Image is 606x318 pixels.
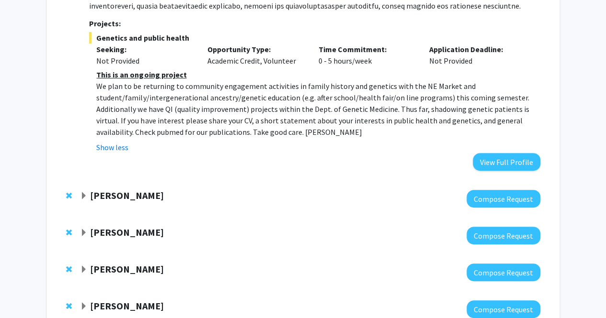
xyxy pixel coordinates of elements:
[80,192,88,200] span: Expand Emily Johnson Bookmark
[90,263,164,275] strong: [PERSON_NAME]
[66,192,72,199] span: Remove Emily Johnson from bookmarks
[467,263,540,281] button: Compose Request to Michele Manahan
[80,229,88,237] span: Expand Amir Kashani Bookmark
[200,44,311,66] div: Academic Credit, Volunteer
[207,44,304,55] p: Opportunity Type:
[66,302,72,310] span: Remove Jun Hua from bookmarks
[89,32,540,44] span: Genetics and public health
[473,153,540,171] button: View Full Profile
[96,55,193,66] div: Not Provided
[7,275,41,311] iframe: Chat
[89,19,121,28] strong: Projects:
[467,190,540,208] button: Compose Request to Emily Johnson
[96,70,186,79] u: This is an ongoing project
[90,189,164,201] strong: [PERSON_NAME]
[80,303,88,310] span: Expand Jun Hua Bookmark
[318,44,415,55] p: Time Commitment:
[90,226,164,238] strong: [PERSON_NAME]
[90,300,164,312] strong: [PERSON_NAME]
[429,44,526,55] p: Application Deadline:
[422,44,533,66] div: Not Provided
[80,266,88,274] span: Expand Michele Manahan Bookmark
[467,300,540,318] button: Compose Request to Jun Hua
[66,265,72,273] span: Remove Michele Manahan from bookmarks
[96,80,540,138] p: We plan to be returning to community engagement activities in family history and genetics with th...
[467,227,540,244] button: Compose Request to Amir Kashani
[66,229,72,236] span: Remove Amir Kashani from bookmarks
[96,142,128,153] button: Show less
[96,44,193,55] p: Seeking:
[311,44,422,66] div: 0 - 5 hours/week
